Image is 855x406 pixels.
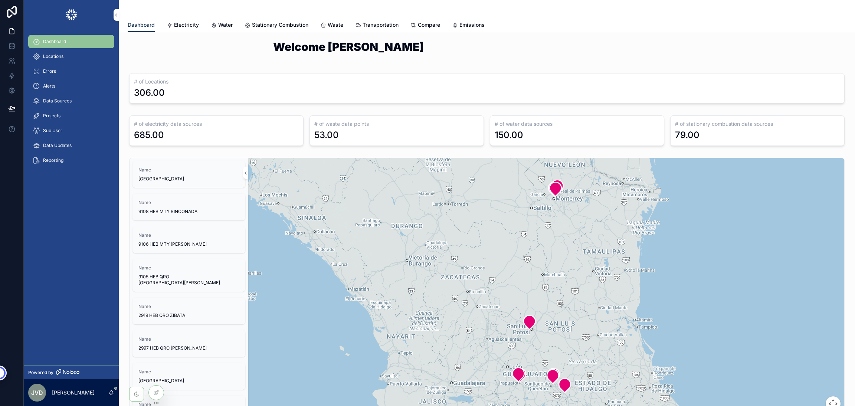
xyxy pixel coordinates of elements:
[28,139,114,152] a: Data Updates
[28,79,114,93] a: Alerts
[43,143,72,148] span: Data Updates
[252,21,308,29] span: Stationary Combustion
[459,21,485,29] span: Emissions
[675,129,700,141] div: 79.00
[132,298,245,324] a: Name2919 HEB QRO ZIBATA
[138,209,239,215] span: 9108 HEB MTY RINCONADA
[320,18,343,33] a: Waste
[452,18,485,33] a: Emissions
[211,18,233,33] a: Water
[43,39,66,45] span: Dashboard
[132,161,245,188] a: Name[GEOGRAPHIC_DATA]
[418,21,440,29] span: Compare
[273,41,701,52] h1: Welcome [PERSON_NAME]
[174,21,199,29] span: Electricity
[128,21,155,29] span: Dashboard
[134,120,299,128] h3: # of electricity data sources
[52,389,95,396] p: [PERSON_NAME]
[28,94,114,108] a: Data Sources
[132,259,245,292] a: Name9105 HEB QRO [GEOGRAPHIC_DATA][PERSON_NAME]
[31,388,43,397] span: JVd
[138,378,239,384] span: [GEOGRAPHIC_DATA]
[24,30,119,177] div: scrollable content
[138,304,239,310] span: Name
[675,120,840,128] h3: # of stationary combustion data sources
[28,50,114,63] a: Locations
[138,345,239,351] span: 2997 HEB QRO [PERSON_NAME]
[43,128,62,134] span: Sub User
[355,18,399,33] a: Transportation
[43,113,60,119] span: Projects
[410,18,440,33] a: Compare
[65,9,78,21] img: App logo
[134,78,840,85] h3: # of Locations
[134,87,165,99] div: 306.00
[132,226,245,253] a: Name9106 HEB MTY [PERSON_NAME]
[28,35,114,48] a: Dashboard
[28,370,53,376] span: Powered by
[314,129,339,141] div: 53.00
[43,157,63,163] span: Reporting
[314,120,479,128] h3: # of waste data points
[132,194,245,220] a: Name9108 HEB MTY RINCONADA
[138,176,239,182] span: [GEOGRAPHIC_DATA]
[24,366,119,379] a: Powered by
[138,369,239,375] span: Name
[138,265,239,271] span: Name
[218,21,233,29] span: Water
[138,336,239,342] span: Name
[138,312,239,318] span: 2919 HEB QRO ZIBATA
[495,129,523,141] div: 150.00
[28,109,114,122] a: Projects
[138,200,239,206] span: Name
[128,18,155,32] a: Dashboard
[138,274,239,286] span: 9105 HEB QRO [GEOGRAPHIC_DATA][PERSON_NAME]
[132,330,245,357] a: Name2997 HEB QRO [PERSON_NAME]
[328,21,343,29] span: Waste
[28,154,114,167] a: Reporting
[495,120,659,128] h3: # of water data sources
[167,18,199,33] a: Electricity
[132,363,245,390] a: Name[GEOGRAPHIC_DATA]
[245,18,308,33] a: Stationary Combustion
[138,167,239,173] span: Name
[43,98,72,104] span: Data Sources
[43,83,55,89] span: Alerts
[138,241,239,247] span: 9106 HEB MTY [PERSON_NAME]
[43,53,63,59] span: Locations
[43,68,56,74] span: Errors
[28,124,114,137] a: Sub User
[363,21,399,29] span: Transportation
[134,129,164,141] div: 685.00
[28,65,114,78] a: Errors
[138,232,239,238] span: Name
